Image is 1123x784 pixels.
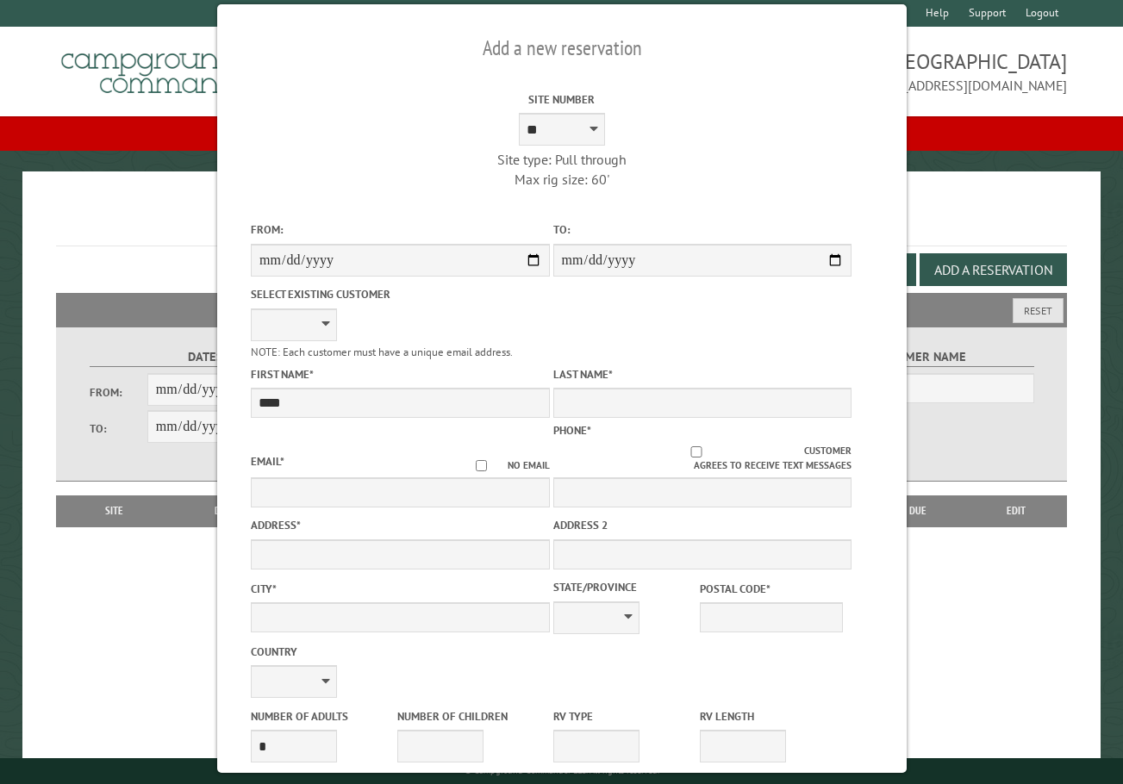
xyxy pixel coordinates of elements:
[251,286,549,302] label: Select existing customer
[454,460,507,471] input: No email
[1013,298,1064,323] button: Reset
[870,495,965,526] th: Due
[65,495,163,526] th: Site
[90,384,147,401] label: From:
[90,420,147,437] label: To:
[588,446,804,457] input: Customer agrees to receive text messages
[552,366,851,383] label: Last Name
[965,495,1067,526] th: Edit
[56,34,271,101] img: Campground Commander
[251,644,549,660] label: Country
[412,91,710,108] label: Site Number
[412,170,710,189] div: Max rig size: 60'
[552,517,851,533] label: Address 2
[56,293,1067,326] h2: Filters
[552,708,696,725] label: RV Type
[465,765,659,776] small: © Campground Commander LLC. All rights reserved.
[56,199,1067,246] h1: Reservations
[454,458,549,473] label: No email
[412,150,710,169] div: Site type: Pull through
[251,32,873,65] h2: Add a new reservation
[163,495,292,526] th: Dates
[251,454,284,469] label: Email
[552,423,590,438] label: Phone
[251,581,549,597] label: City
[251,366,549,383] label: First Name
[552,444,851,473] label: Customer agrees to receive text messages
[699,581,842,597] label: Postal Code
[251,517,549,533] label: Address
[251,345,513,359] small: NOTE: Each customer must have a unique email address.
[920,253,1067,286] button: Add a Reservation
[397,708,540,725] label: Number of Children
[251,708,394,725] label: Number of Adults
[552,579,696,595] label: State/Province
[90,347,321,367] label: Dates
[251,221,549,238] label: From:
[552,221,851,238] label: To:
[802,347,1033,367] label: Customer Name
[699,708,842,725] label: RV Length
